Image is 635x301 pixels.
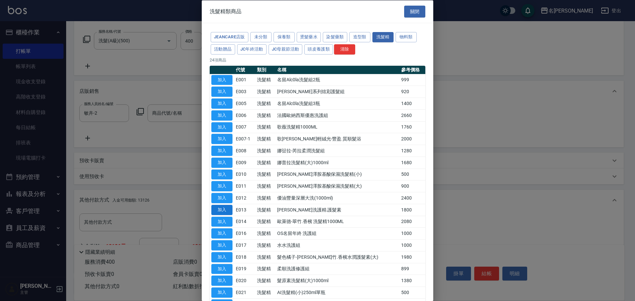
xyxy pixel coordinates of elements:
[400,133,425,145] td: 2000
[211,75,233,85] button: 加入
[275,251,400,263] td: 髮色橘子-[PERSON_NAME]竹.香檳水潤護髮素(大)
[255,275,276,286] td: 洗髮精
[400,65,425,74] th: 參考價格
[255,133,276,145] td: 洗髮精
[275,74,400,86] td: 名留Alc0la洗髮組2瓶
[400,286,425,298] td: 500
[211,181,233,191] button: 加入
[234,109,255,121] td: E006
[234,121,255,133] td: E007
[211,98,233,109] button: 加入
[255,227,276,239] td: 洗髮精
[400,109,425,121] td: 2660
[255,86,276,97] td: 洗髮精
[275,145,400,157] td: 娜暜拉-芮拉柔潤洗髮組
[275,204,400,216] td: [PERSON_NAME]洗護精.護髮素
[234,275,255,286] td: E020
[255,65,276,74] th: 類別
[211,276,233,286] button: 加入
[211,32,248,42] button: JeanCare店販
[275,157,400,169] td: 娜普拉洗髮精(大)1000ml
[234,145,255,157] td: E008
[255,192,276,204] td: 洗髮精
[255,180,276,192] td: 洗髮精
[269,44,303,54] button: JC母親節活動
[211,110,233,120] button: 加入
[234,239,255,251] td: E017
[234,133,255,145] td: E007-1
[400,227,425,239] td: 1000
[400,275,425,286] td: 1380
[275,109,400,121] td: 法國歐納西斯優惠洗護組
[211,44,235,54] button: 活動贈品
[234,65,255,74] th: 代號
[211,157,233,168] button: 加入
[255,157,276,169] td: 洗髮精
[234,86,255,97] td: E003
[400,204,425,216] td: 1800
[255,74,276,86] td: 洗髮精
[400,121,425,133] td: 1760
[275,86,400,97] td: [PERSON_NAME]系列炫彩護髮組
[255,286,276,298] td: 洗髮精
[400,216,425,228] td: 2080
[400,145,425,157] td: 1280
[211,122,233,132] button: 加入
[211,252,233,262] button: 加入
[275,65,400,74] th: 名稱
[234,204,255,216] td: E013
[234,180,255,192] td: E011
[255,121,276,133] td: 洗髮精
[255,169,276,180] td: 洗髮精
[211,216,233,227] button: 加入
[275,216,400,228] td: 歐萊德-翠竹.香檳 洗髮精1000ML
[400,239,425,251] td: 1000
[275,192,400,204] td: 優油豐量深層大洗(1000ml)
[211,134,233,144] button: 加入
[275,97,400,109] td: 名留Alc0la洗髮組3瓶
[275,263,400,275] td: 柔順洗護修護組
[400,192,425,204] td: 2400
[400,86,425,97] td: 920
[400,157,425,169] td: 1680
[304,44,333,54] button: 頭皮養護類
[255,216,276,228] td: 洗髮精
[275,286,400,298] td: AI洗髮精(小)250ml單瓶
[275,180,400,192] td: [PERSON_NAME]澤胺基酸保濕洗髮精(大)
[255,239,276,251] td: 洗髮精
[400,97,425,109] td: 1400
[400,169,425,180] td: 500
[255,145,276,157] td: 洗髮精
[275,239,400,251] td: 水水洗護組
[275,133,400,145] td: 歌[PERSON_NAME]輕絨光-豐盈.質順髮浴
[234,97,255,109] td: E005
[255,109,276,121] td: 洗髮精
[234,216,255,228] td: E014
[275,227,400,239] td: OS名留年終 洗護組
[275,169,400,180] td: [PERSON_NAME]澤胺基酸保濕洗髮精(小)
[400,74,425,86] td: 999
[210,8,241,15] span: 洗髮精類商品
[404,5,425,18] button: 關閉
[255,251,276,263] td: 洗髮精
[234,169,255,180] td: E010
[372,32,394,42] button: 洗髮精
[237,44,267,54] button: JC年終活動
[234,157,255,169] td: E009
[275,275,400,286] td: 髮原素洗髮精(大)1000ml
[234,286,255,298] td: E021
[400,263,425,275] td: 899
[234,227,255,239] td: E016
[297,32,321,42] button: 燙髮藥水
[323,32,347,42] button: 染髮藥類
[234,251,255,263] td: E018
[234,192,255,204] td: E012
[400,251,425,263] td: 1980
[396,32,417,42] button: 物料類
[234,263,255,275] td: E019
[211,264,233,274] button: 加入
[255,204,276,216] td: 洗髮精
[275,121,400,133] td: 歌薇洗髮精1000ML
[211,228,233,239] button: 加入
[211,193,233,203] button: 加入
